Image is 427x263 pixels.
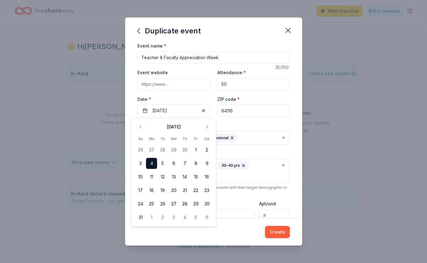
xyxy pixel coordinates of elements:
button: 1 [146,212,157,223]
button: 18 [146,185,157,196]
button: 13 [168,171,179,182]
button: 2 [157,212,168,223]
button: Go to next month [203,123,211,131]
button: 21 [179,185,190,196]
button: 5 [190,212,201,223]
button: 4 [146,158,157,169]
button: 24 [135,198,146,209]
button: 28 [179,198,190,209]
input: # [259,209,290,222]
th: Saturday [201,135,212,142]
input: 12345 (U.S. only) [217,105,290,117]
label: Attendance [217,70,246,76]
button: 25 [146,198,157,209]
th: Tuesday [157,135,168,142]
label: Event name [137,43,166,49]
button: 26 [135,144,146,155]
button: 29 [190,198,201,209]
button: 17 [135,185,146,196]
button: 9 [201,158,212,169]
button: 20 [168,185,179,196]
button: Create [265,226,290,238]
button: 22 [190,185,201,196]
button: 8 [190,158,201,169]
button: 30 [179,144,190,155]
button: 23 [201,185,212,196]
button: 6 [201,212,212,223]
th: Monday [146,135,157,142]
label: Date [137,96,210,102]
button: 26 [157,198,168,209]
th: Thursday [179,135,190,142]
button: 28 [157,144,168,155]
div: [DATE] [167,123,181,131]
button: 5 [157,158,168,169]
button: 29 [168,144,179,155]
button: 10 [135,171,146,182]
button: 11 [146,171,157,182]
button: 3 [135,158,146,169]
button: 7 [179,158,190,169]
button: 19 [157,185,168,196]
button: 1 [190,144,201,155]
button: [DATE] [137,105,210,117]
button: 6 [168,158,179,169]
label: ZIP code [217,96,240,102]
button: 12 [157,171,168,182]
button: 2 [201,144,212,155]
div: Duplicate event [137,26,201,36]
button: 27 [146,144,157,155]
button: 30 [201,198,212,209]
button: 14 [179,171,190,182]
input: Spring Fundraiser [137,51,290,64]
button: 31 [135,212,146,223]
button: 16 [201,171,212,182]
div: 30-40 yrs [217,162,249,170]
th: Friday [190,135,201,142]
th: Wednesday [168,135,179,142]
th: Sunday [135,135,146,142]
button: 15 [190,171,201,182]
label: Event website [137,70,168,76]
input: https://www... [137,78,210,90]
div: 35 /100 [275,64,290,71]
label: Apt/unit [259,201,276,207]
button: 3 [168,212,179,223]
button: 4 [179,212,190,223]
input: 20 [217,78,290,90]
button: 27 [168,198,179,209]
button: Go to previous month [136,123,145,131]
